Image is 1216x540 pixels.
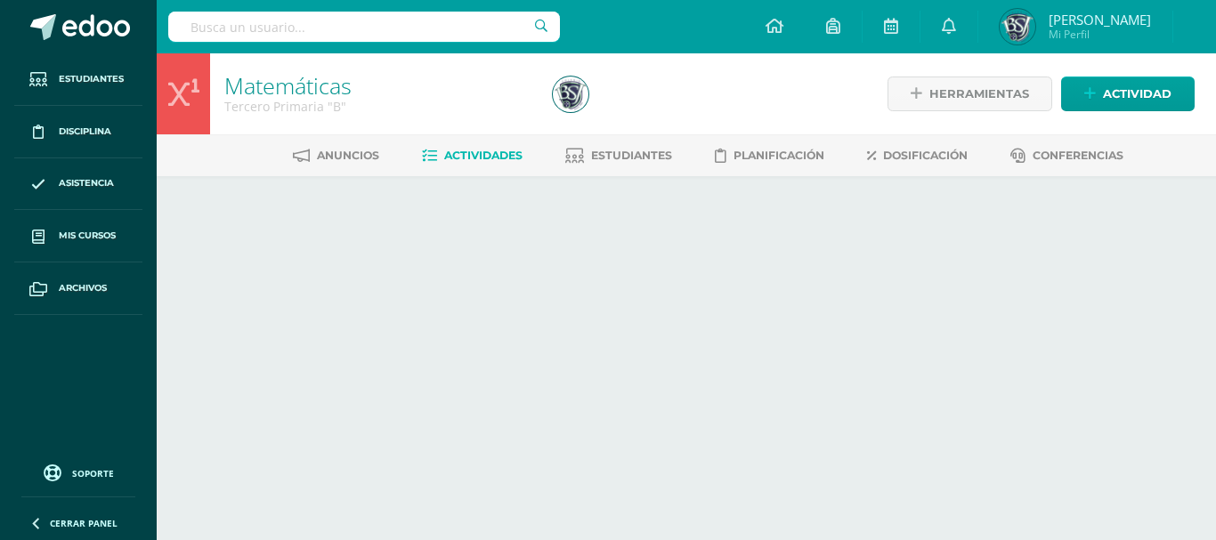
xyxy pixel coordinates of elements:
[888,77,1052,111] a: Herramientas
[1049,27,1151,42] span: Mi Perfil
[1033,149,1123,162] span: Conferencias
[883,149,968,162] span: Dosificación
[14,53,142,106] a: Estudiantes
[50,517,118,529] span: Cerrar panel
[1049,11,1151,28] span: [PERSON_NAME]
[444,149,523,162] span: Actividades
[59,229,116,243] span: Mis cursos
[224,73,531,98] h1: Matemáticas
[14,262,142,315] a: Archivos
[224,70,352,101] a: Matemáticas
[1010,141,1123,170] a: Conferencias
[168,12,560,42] input: Busca un usuario...
[422,141,523,170] a: Actividades
[1103,77,1171,110] span: Actividad
[1000,9,1035,44] img: 4ad66ca0c65d19b754e3d5d7000ffc1b.png
[1061,77,1195,111] a: Actividad
[14,158,142,211] a: Asistencia
[224,98,531,115] div: Tercero Primaria 'B'
[14,106,142,158] a: Disciplina
[59,72,124,86] span: Estudiantes
[59,125,111,139] span: Disciplina
[293,141,379,170] a: Anuncios
[553,77,588,112] img: 4ad66ca0c65d19b754e3d5d7000ffc1b.png
[72,467,114,480] span: Soporte
[929,77,1029,110] span: Herramientas
[317,149,379,162] span: Anuncios
[867,141,968,170] a: Dosificación
[591,149,672,162] span: Estudiantes
[734,149,824,162] span: Planificación
[715,141,824,170] a: Planificación
[59,176,114,190] span: Asistencia
[565,141,672,170] a: Estudiantes
[14,210,142,262] a: Mis cursos
[59,281,107,295] span: Archivos
[21,460,135,484] a: Soporte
